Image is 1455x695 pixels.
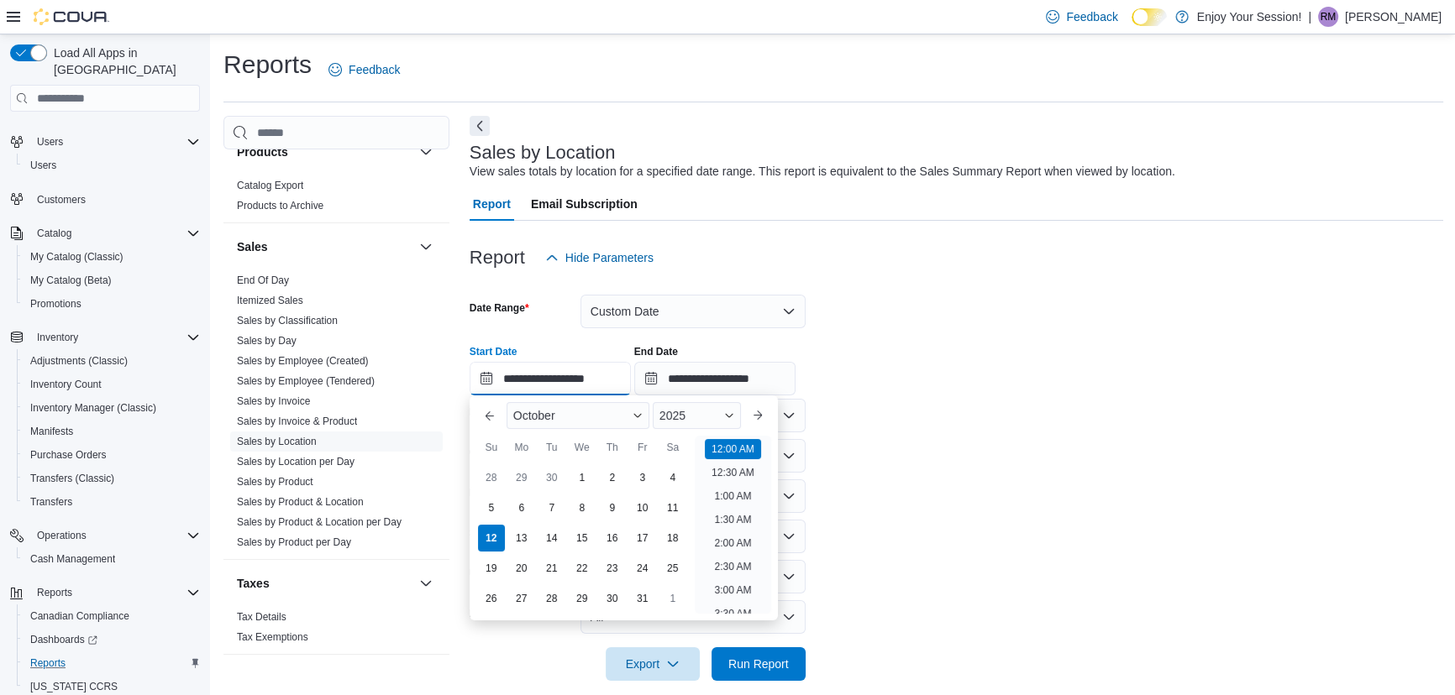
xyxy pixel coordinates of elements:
[237,375,375,387] a: Sales by Employee (Tendered)
[24,351,200,371] span: Adjustments (Classic)
[24,653,200,673] span: Reports
[237,435,317,448] span: Sales by Location
[17,373,207,396] button: Inventory Count
[30,297,81,311] span: Promotions
[24,445,113,465] a: Purchase Orders
[508,525,535,551] div: day-13
[30,378,102,391] span: Inventory Count
[24,247,200,267] span: My Catalog (Classic)
[712,647,806,681] button: Run Report
[599,464,626,491] div: day-2
[30,495,72,509] span: Transfers
[24,270,200,290] span: My Catalog (Beta)
[24,606,136,626] a: Canadian Compliance
[629,494,656,521] div: day-10
[416,142,436,162] button: Products
[237,315,338,327] a: Sales by Classification
[24,421,80,442] a: Manifests
[24,492,200,512] span: Transfers
[24,374,108,395] a: Inventory Count
[707,533,758,553] li: 2:00 AM
[237,611,286,623] a: Tax Details
[237,630,308,644] span: Tax Exemptions
[17,604,207,628] button: Canadian Compliance
[24,374,200,395] span: Inventory Count
[24,155,63,175] a: Users
[659,585,686,612] div: day-1
[237,575,270,592] h3: Taxes
[470,143,616,163] h3: Sales by Location
[476,402,503,429] button: Previous Month
[707,557,758,577] li: 2:30 AM
[569,555,596,582] div: day-22
[707,580,758,600] li: 3:00 AM
[237,455,355,468] span: Sales by Location per Day
[24,492,79,512] a: Transfers
[237,295,303,306] a: Itemized Sales
[237,355,369,367] a: Sales by Employee (Created)
[538,464,565,491] div: day-30
[728,656,789,672] span: Run Report
[223,270,449,559] div: Sales
[3,524,207,547] button: Operations
[237,335,297,347] a: Sales by Day
[3,222,207,245] button: Catalog
[599,555,626,582] div: day-23
[47,44,200,78] span: Load All Apps in [GEOGRAPHIC_DATA]
[30,609,129,623] span: Canadian Compliance
[237,631,308,643] a: Tax Exemptions
[3,130,207,154] button: Users
[37,586,72,599] span: Reports
[513,409,555,422] span: October
[659,555,686,582] div: day-25
[237,238,412,255] button: Sales
[37,331,78,344] span: Inventory
[531,187,638,221] span: Email Subscription
[17,628,207,651] a: Dashboards
[223,607,449,654] div: Taxes
[322,53,407,86] a: Feedback
[17,443,207,467] button: Purchase Orders
[569,525,596,551] div: day-15
[17,349,207,373] button: Adjustments (Classic)
[1132,26,1132,27] span: Dark Mode
[538,434,565,461] div: Tu
[599,494,626,521] div: day-9
[478,585,505,612] div: day-26
[470,116,490,136] button: Next
[237,334,297,347] span: Sales by Day
[538,494,565,521] div: day-7
[237,436,317,447] a: Sales by Location
[237,456,355,468] a: Sales by Location per Day
[237,395,310,408] span: Sales by Invoice
[508,585,535,612] div: day-27
[507,402,649,429] div: Button. Open the month selector. October is currently selected.
[538,241,660,274] button: Hide Parameters
[599,434,626,461] div: Th
[599,525,626,551] div: day-16
[508,555,535,582] div: day-20
[24,398,163,418] a: Inventory Manager (Classic)
[17,651,207,675] button: Reports
[30,223,78,243] button: Catalog
[24,468,121,489] a: Transfers (Classic)
[1132,8,1167,26] input: Dark Mode
[237,274,289,287] span: End Of Day
[17,269,207,292] button: My Catalog (Beta)
[237,495,364,509] span: Sales by Product & Location
[1318,7,1338,27] div: Rahil Mansuri
[30,250,123,264] span: My Catalog (Classic)
[1308,7,1311,27] p: |
[24,294,200,314] span: Promotions
[416,573,436,593] button: Taxes
[538,585,565,612] div: day-28
[37,227,71,240] span: Catalog
[569,494,596,521] div: day-8
[3,187,207,212] button: Customers
[30,583,200,603] span: Reports
[24,155,200,175] span: Users
[237,415,357,428] span: Sales by Invoice & Product
[24,630,200,650] span: Dashboards
[3,326,207,349] button: Inventory
[24,606,200,626] span: Canadian Compliance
